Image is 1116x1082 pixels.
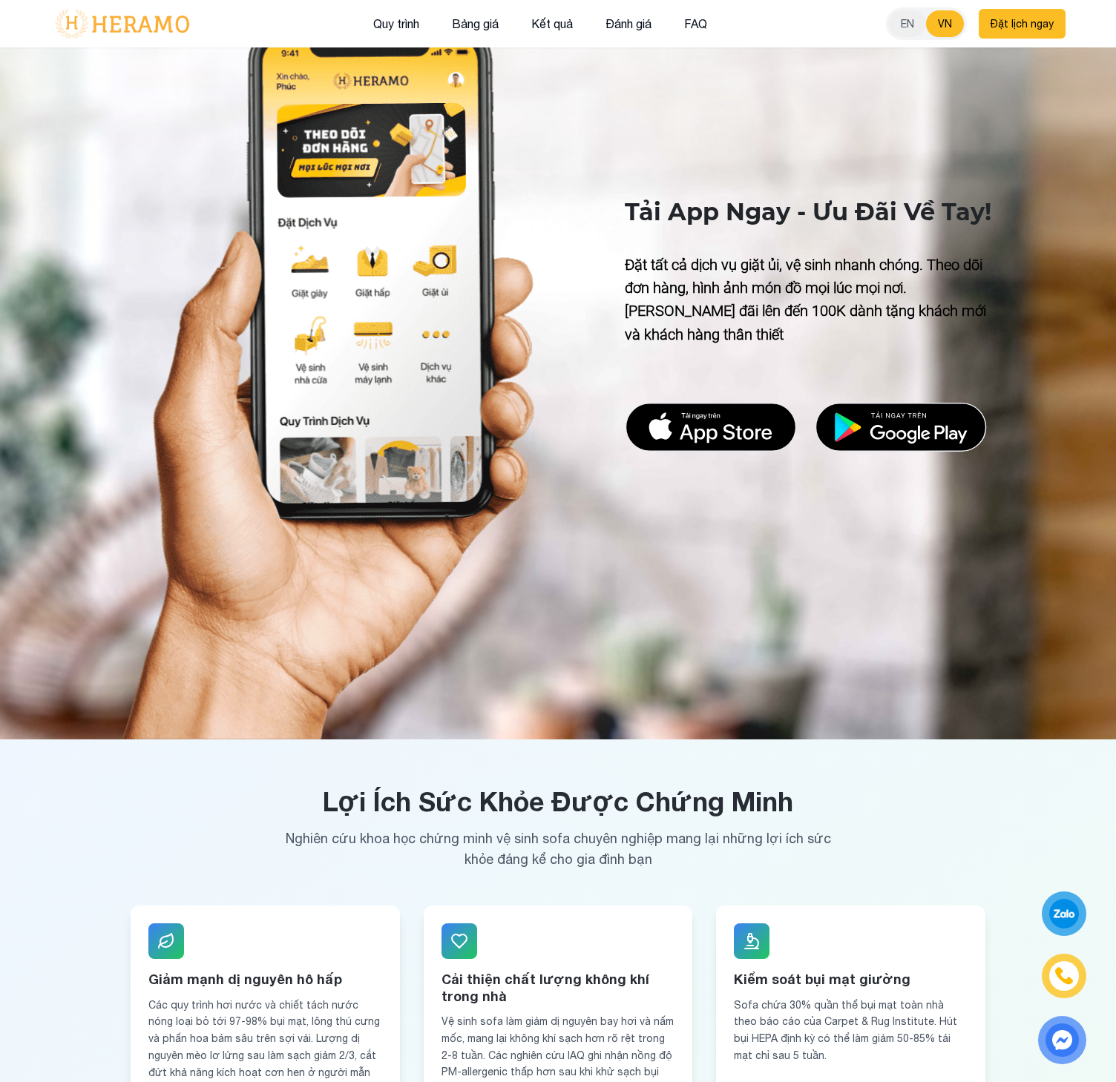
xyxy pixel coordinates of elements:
[734,971,968,988] h3: Kiểm soát bụi mạt giường
[442,971,675,1004] h3: Cải thiện chất lượng không khí trong nhà
[625,254,1005,347] p: Đặt tất cả dịch vụ giặt ủi, vệ sinh nhanh chóng. Theo dõi đơn hàng, hình ảnh món đồ mọi lúc mọi n...
[979,9,1066,39] button: Đặt lịch ngay
[50,787,1066,817] h2: Lợi Ích Sức Khỏe Được Chứng Minh
[815,403,987,452] img: DMCA.com Protection Status
[601,14,656,33] button: Đánh giá
[447,14,503,33] button: Bảng giá
[680,14,712,33] button: FAQ
[889,10,926,37] button: EN
[50,8,194,39] img: logo-with-text.png
[273,828,843,870] p: Nghiên cứu khoa học chứng minh vệ sinh sofa chuyên nghiệp mang lại những lợi ích sức khỏe đáng kể...
[118,22,537,739] img: background
[625,403,797,452] img: DMCA.com Protection Status
[1043,955,1084,996] a: phone-icon
[926,10,964,37] button: VN
[369,14,424,33] button: Quy trình
[625,194,1005,230] p: Tải App Ngay - Ưu Đãi Về Tay!
[734,997,968,1064] p: Sofa chứa 30% quần thể bụi mạt toàn nhà theo báo cáo của Carpet & Rug Institute. Hút bụi HEPA địn...
[148,971,382,988] h3: Giảm mạnh dị nguyên hô hấp
[527,14,577,33] button: Kết quả
[1054,966,1074,986] img: phone-icon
